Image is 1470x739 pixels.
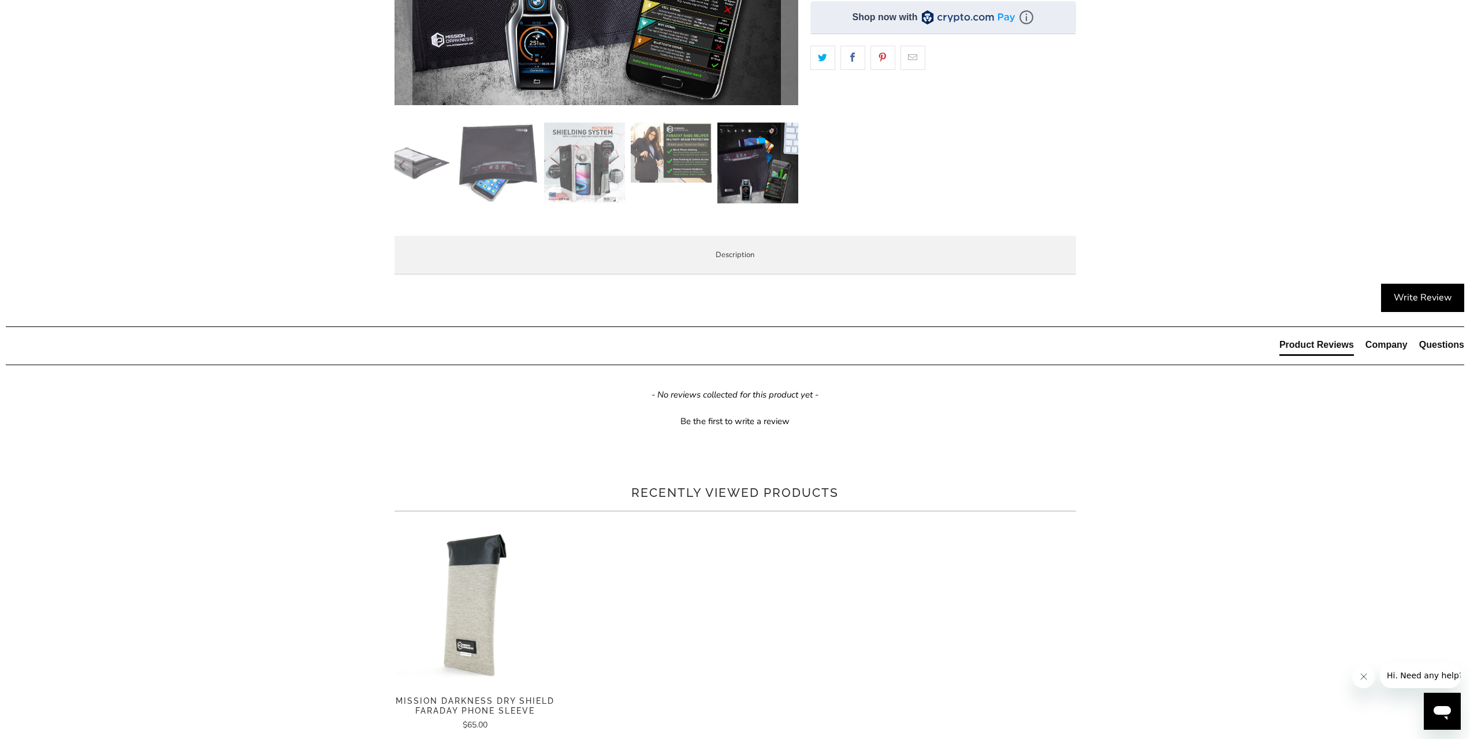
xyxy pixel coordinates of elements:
div: Product Reviews [1279,339,1354,351]
div: Reviews Tabs [1279,339,1464,362]
span: Hi. Need any help? [7,8,83,17]
a: Share this on Pinterest [870,46,895,70]
iframe: Close message [1352,665,1375,688]
img: Mission Darkness Non-Window Faraday Bag for Phones - Trust Panda [544,122,625,203]
a: Share this on Facebook [840,46,865,70]
a: Mission Darkness Dry Shield Faraday Phone Sleeve $65.00 [395,696,556,731]
div: Company [1365,339,1408,351]
a: Email this to a friend [900,46,925,70]
button: Next [781,122,799,209]
img: Mission Darkness Non-Window Faraday Bag for Phones - Trust Panda [631,122,712,183]
a: Share this on Twitter [810,46,835,70]
img: Mission Darkness Non-Window Faraday Bag for Phones - Trust Panda [371,122,452,203]
div: Questions [1419,339,1464,351]
iframe: Reviews Widget [810,90,1076,128]
em: - No reviews collected for this product yet - [652,389,818,401]
div: Be the first to write a review [680,415,790,428]
img: Mission Darkness Non-Window Faraday Bag for Phones - Trust Panda [458,122,539,203]
span: $65.00 [463,719,487,730]
button: Previous [394,122,412,209]
label: Description [395,236,1076,274]
div: Shop now with [853,11,918,24]
h2: Recently viewed products [395,484,1076,502]
span: Mission Darkness Dry Shield Faraday Phone Sleeve [395,696,556,716]
iframe: Button to launch messaging window [1424,693,1461,730]
div: Write Review [1381,284,1464,313]
img: Mission Darkness Non-Window Faraday Bag for Phones - Trust Panda [717,122,798,203]
div: Be the first to write a review [6,413,1464,428]
iframe: Message from company [1380,663,1461,688]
